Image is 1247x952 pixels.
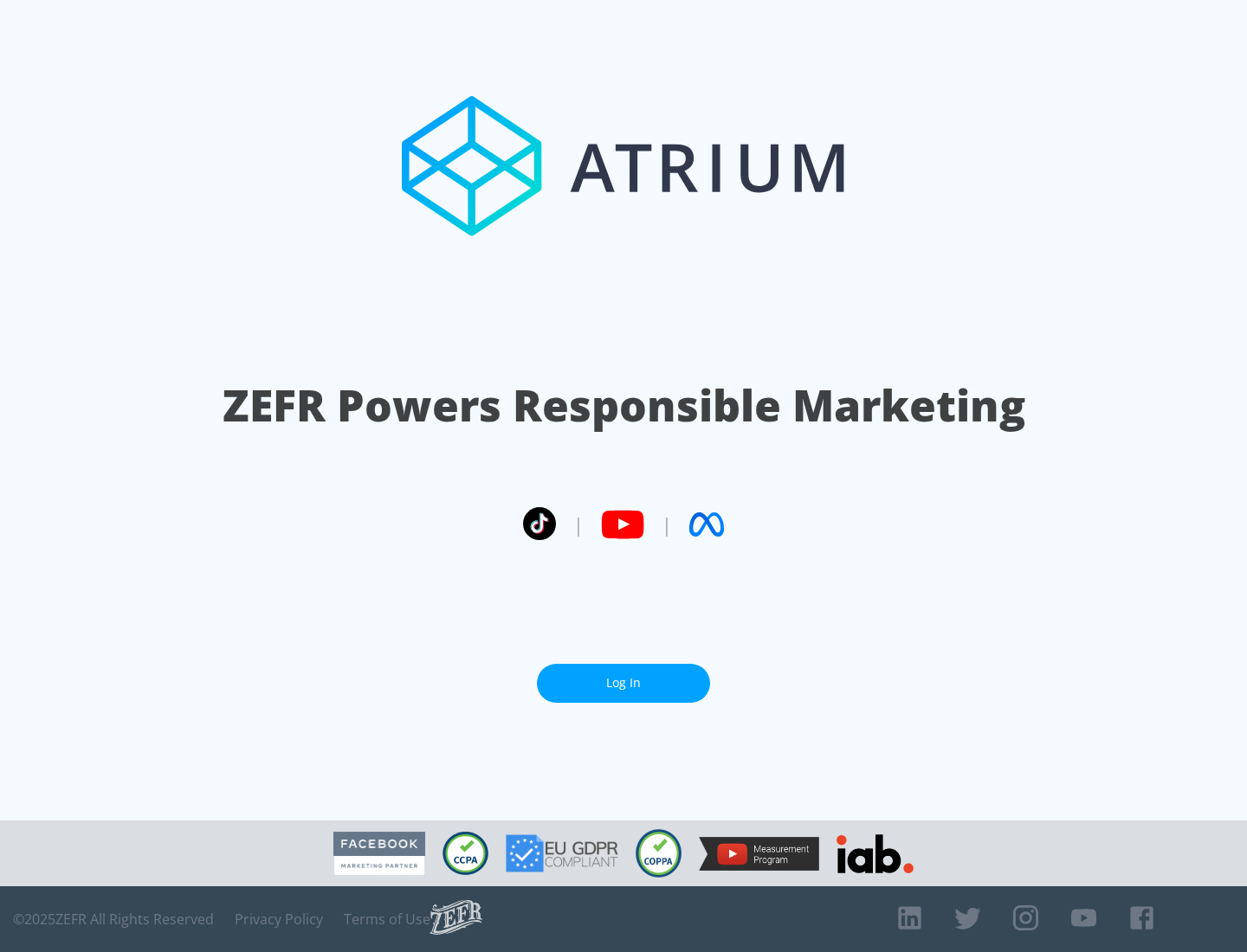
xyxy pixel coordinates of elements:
span: | [662,511,672,537]
img: Facebook Marketing Partner [333,832,425,876]
img: GDPR Compliant [506,834,618,872]
img: IAB [837,834,914,873]
img: YouTube Measurement Program [699,837,819,871]
span: | [573,511,584,537]
span: © 2025 ZEFR All Rights Reserved [13,910,214,928]
h1: ZEFR Powers Responsible Marketing [223,376,1025,435]
a: Privacy Policy [235,910,323,928]
a: Terms of Use [344,910,430,928]
a: Log In [537,664,710,703]
img: COPPA Compliant [636,829,682,878]
img: CCPA Compliant [443,832,488,875]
